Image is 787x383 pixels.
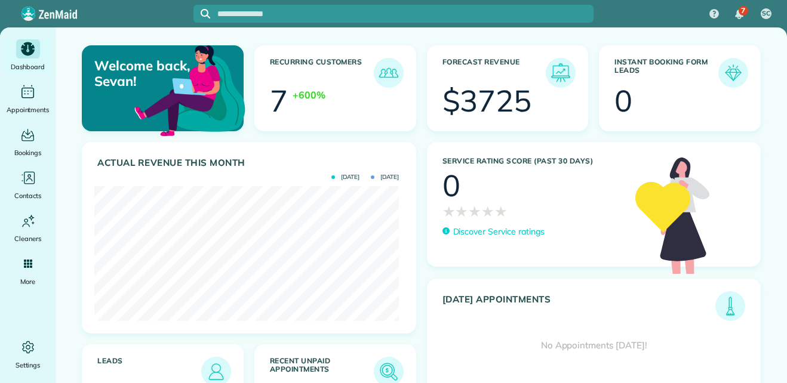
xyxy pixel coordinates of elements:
[20,276,35,288] span: More
[468,200,481,222] span: ★
[14,233,41,245] span: Cleaners
[614,86,632,116] div: 0
[5,82,51,116] a: Appointments
[5,168,51,202] a: Contacts
[193,9,210,18] button: Focus search
[453,226,545,238] p: Discover Service ratings
[494,200,508,222] span: ★
[14,190,41,202] span: Contacts
[455,200,468,222] span: ★
[5,338,51,371] a: Settings
[741,6,745,16] span: 7
[331,174,359,180] span: [DATE]
[293,88,325,102] div: +600%
[442,58,546,88] h3: Forecast Revenue
[721,61,745,85] img: icon_form_leads-04211a6a04a5b2264e4ee56bc0799ec3eb69b7e499cbb523a139df1d13a81ae0.png
[442,200,456,222] span: ★
[97,157,404,168] h3: Actual Revenue this month
[481,200,494,222] span: ★
[270,58,374,88] h3: Recurring Customers
[201,9,210,18] svg: Focus search
[371,174,399,180] span: [DATE]
[5,125,51,159] a: Bookings
[5,211,51,245] a: Cleaners
[549,61,573,85] img: icon_forecast_revenue-8c13a41c7ed35a8dcfafea3cbb826a0462acb37728057bba2d056411b612bbbe.png
[718,294,742,318] img: icon_todays_appointments-901f7ab196bb0bea1936b74009e4eb5ffbc2d2711fa7634e0d609ed5ef32b18b.png
[442,226,545,238] a: Discover Service ratings
[14,147,42,159] span: Bookings
[16,359,41,371] span: Settings
[428,321,761,370] div: No Appointments [DATE]!
[270,86,288,116] div: 7
[11,61,45,73] span: Dashboard
[442,171,460,200] div: 0
[614,58,718,88] h3: Instant Booking Form Leads
[442,157,624,165] h3: Service Rating score (past 30 days)
[442,294,716,321] h3: [DATE] Appointments
[7,104,50,116] span: Appointments
[132,32,248,147] img: dashboard_welcome-42a62b7d889689a78055ac9021e634bf52bae3f8056760290aed330b23ab8690.png
[377,61,401,85] img: icon_recurring_customers-cf858462ba22bcd05b5a5880d41d6543d210077de5bb9ebc9590e49fd87d84ed.png
[94,58,190,89] p: Welcome back, Sevan!
[442,86,532,116] div: $3725
[5,39,51,73] a: Dashboard
[762,9,770,18] span: SC
[727,1,752,27] div: 7 unread notifications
